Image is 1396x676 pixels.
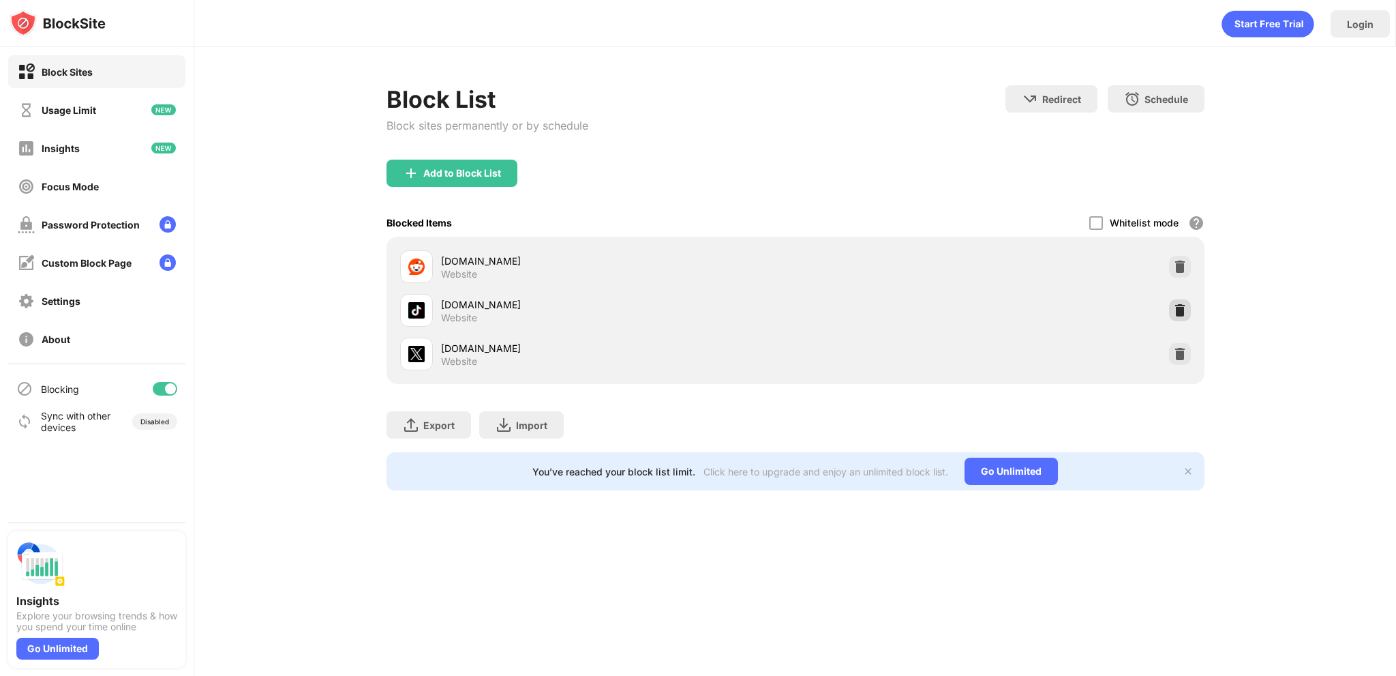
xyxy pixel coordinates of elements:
img: block-on.svg [18,63,35,80]
img: insights-off.svg [18,140,35,157]
div: Insights [16,594,177,608]
div: Import [516,420,547,431]
div: Schedule [1144,93,1188,105]
div: Blocked Items [386,217,452,229]
div: [DOMAIN_NAME] [441,254,795,268]
div: Click here to upgrade and enjoy an unlimited block list. [703,466,948,477]
div: Export [423,420,455,431]
div: About [42,334,70,345]
img: favicons [408,259,425,275]
img: push-insights.svg [16,540,65,589]
div: Go Unlimited [965,458,1058,485]
div: Website [441,268,477,280]
div: [DOMAIN_NAME] [441,297,795,312]
img: new-icon.svg [151,143,176,153]
div: animation [1221,10,1314,38]
div: Block sites permanently or by schedule [386,119,588,132]
div: Settings [42,295,80,307]
div: Sync with other devices [41,410,111,433]
div: Blocking [41,383,79,395]
div: Custom Block Page [42,257,132,269]
img: blocking-icon.svg [16,381,33,397]
div: Redirect [1042,93,1081,105]
div: Block List [386,85,588,113]
div: Add to Block List [423,168,501,179]
div: Website [441,355,477,368]
div: Insights [42,143,80,154]
div: Password Protection [42,219,140,231]
img: lock-menu.svg [160,254,176,271]
img: customize-block-page-off.svg [18,254,35,271]
div: Website [441,312,477,324]
div: Block Sites [42,66,93,78]
div: Focus Mode [42,181,99,192]
div: Login [1347,18,1374,30]
img: settings-off.svg [18,293,35,310]
div: Go Unlimited [16,638,99,660]
img: new-icon.svg [151,104,176,115]
img: favicons [408,302,425,319]
img: logo-blocksite.svg [10,10,106,37]
img: favicons [408,346,425,362]
img: lock-menu.svg [160,216,176,233]
div: Whitelist mode [1110,217,1179,229]
img: focus-off.svg [18,178,35,195]
img: sync-icon.svg [16,413,33,430]
div: Explore your browsing trends & how you spend your time online [16,611,177,632]
div: Usage Limit [42,104,96,116]
img: time-usage-off.svg [18,102,35,119]
img: about-off.svg [18,331,35,348]
div: You’ve reached your block list limit. [532,466,695,477]
img: x-button.svg [1183,466,1194,477]
div: [DOMAIN_NAME] [441,341,795,355]
div: Disabled [140,417,169,426]
img: password-protection-off.svg [18,216,35,233]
